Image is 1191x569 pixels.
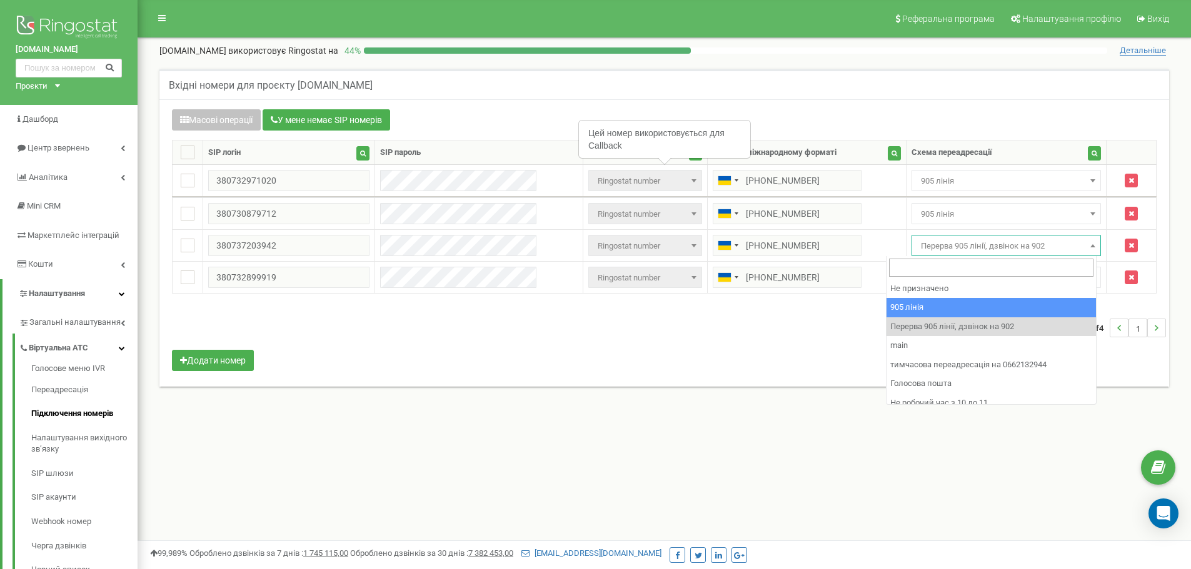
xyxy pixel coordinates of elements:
[19,308,138,334] a: Загальні налаштування
[1147,14,1169,24] span: Вихід
[31,363,138,378] a: Голосове меню IVR
[31,510,138,534] a: Webhook номер
[375,141,583,165] th: SIP пароль
[16,12,122,44] img: Ringostat logo
[28,143,89,152] span: Центр звернень
[713,204,742,224] div: Telephone country code
[713,235,862,256] input: 050 123 4567
[28,259,53,269] span: Кошти
[31,462,138,486] a: SIP шлюзи
[16,44,122,56] a: [DOMAIN_NAME]
[1120,46,1166,56] span: Детальніше
[588,235,701,256] span: Ringostat number
[916,237,1097,255] span: Перерва 905 лінії, дзвінок на 902
[208,147,241,159] div: SIP логін
[887,279,1096,299] li: Не призначено
[31,534,138,558] a: Черга дзвінків
[593,269,697,287] span: Ringostat number
[593,237,697,255] span: Ringostat number
[189,548,348,558] span: Оброблено дзвінків за 7 днів :
[713,171,742,190] div: Telephone country code
[887,298,1096,317] li: 905 лінія
[338,44,364,57] p: 44 %
[593,172,697,190] span: Ringostat number
[580,121,750,157] div: Цей номер використовується для Callback
[31,378,138,402] a: Переадресація
[28,230,119,240] span: Маркетплейс інтеграцій
[172,109,261,131] button: Масові операції
[912,235,1102,256] span: Перерва 905 лінії, дзвінок на 902
[713,235,742,255] div: Telephone country code
[29,172,68,182] span: Аналiтика
[902,14,995,24] span: Реферальна програма
[887,374,1096,393] li: Голосова пошта
[303,548,348,558] u: 1 745 115,00
[468,548,513,558] u: 7 382 453,00
[31,402,138,426] a: Підключення номерів
[593,205,697,223] span: Ringostat number
[916,205,1097,223] span: 905 лінія
[263,109,390,131] button: У мене немає SIP номерів
[887,317,1096,337] li: Перерва 905 лінії, дзвінок на 902
[912,147,992,159] div: Схема переадресації
[887,336,1096,355] li: main
[350,548,513,558] span: Оброблено дзвінків за 30 днів :
[912,203,1102,224] span: 905 лінія
[713,147,837,159] div: Номер у міжнародному форматі
[887,393,1096,413] li: Не робочий час з 10 до 11
[713,267,862,288] input: 050 123 4567
[19,334,138,359] a: Віртуальна АТС
[713,170,862,191] input: 050 123 4567
[1080,306,1166,350] nav: ...
[172,350,254,371] button: Додати номер
[29,342,88,354] span: Віртуальна АТС
[29,289,85,298] span: Налаштування
[169,80,373,91] h5: Вхідні номери для проєкту [DOMAIN_NAME]
[912,170,1102,191] span: 905 лінія
[713,267,742,287] div: Telephone country code
[16,81,48,92] div: Проєкти
[159,44,338,57] p: [DOMAIN_NAME]
[887,355,1096,375] li: тимчасова переадресація на 0662132944
[23,114,58,124] span: Дашборд
[1148,498,1178,528] div: Open Intercom Messenger
[150,548,188,558] span: 99,989%
[29,317,121,329] span: Загальні налаштування
[1022,14,1121,24] span: Налаштування профілю
[588,203,701,224] span: Ringostat number
[3,279,138,309] a: Налаштування
[1128,319,1147,337] li: 1
[16,59,122,77] input: Пошук за номером
[31,426,138,462] a: Налаштування вихідного зв’язку
[916,172,1097,190] span: 905 лінія
[713,203,862,224] input: 050 123 4567
[521,548,661,558] a: [EMAIL_ADDRESS][DOMAIN_NAME]
[27,201,61,210] span: Mini CRM
[588,267,701,288] span: Ringostat number
[228,46,338,56] span: використовує Ringostat на
[588,170,701,191] span: Ringostat number
[31,485,138,510] a: SIP акаунти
